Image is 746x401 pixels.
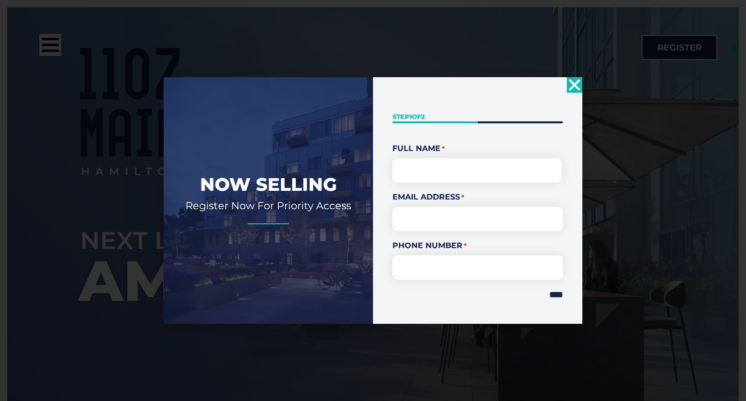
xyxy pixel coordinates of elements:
[392,112,563,121] p: Step of
[392,240,563,251] label: Phone Number
[421,113,425,120] span: 2
[392,143,563,154] legend: Full Name
[409,113,412,120] span: 1
[567,77,582,93] a: Close
[178,199,358,212] h2: Register Now For Priority Access
[392,191,563,203] label: Email Address
[178,173,358,196] h2: Now Selling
